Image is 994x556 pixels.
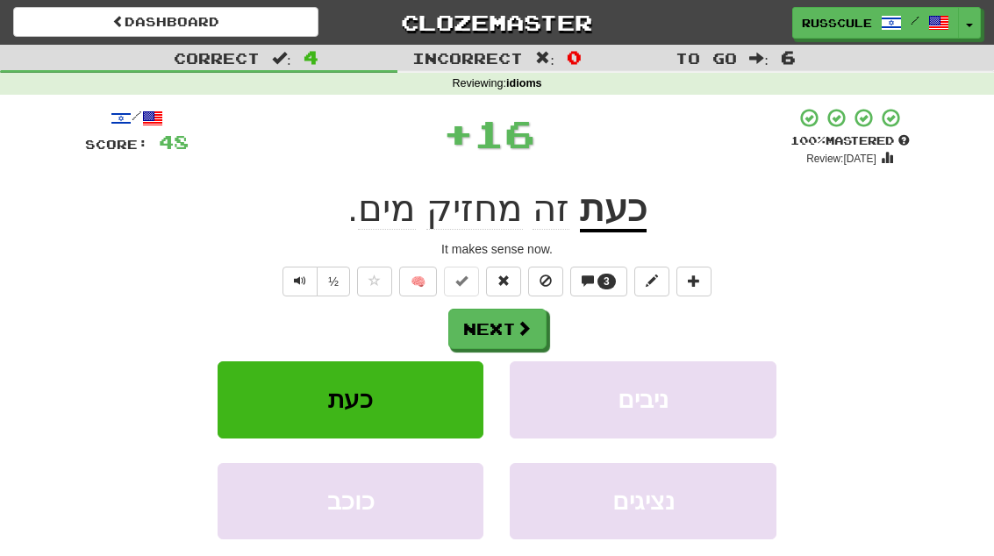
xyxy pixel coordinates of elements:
div: / [85,107,189,129]
a: Clozemaster [345,7,650,38]
div: It makes sense now. [85,240,910,258]
span: 0 [567,46,582,68]
span: כעת [328,386,373,413]
span: ניבים [618,386,669,413]
span: 6 [781,46,796,68]
button: כוכב [218,463,483,539]
button: 🧠 [399,267,437,296]
button: Reset to 0% Mastered (alt+r) [486,267,521,296]
span: כוכב [327,488,375,515]
span: 4 [304,46,318,68]
span: : [272,51,291,66]
button: 3 [570,267,627,296]
span: Correct [174,49,260,67]
strong: idioms [506,77,542,89]
span: זה [533,188,569,230]
button: Play sentence audio (ctl+space) [282,267,318,296]
button: Favorite sentence (alt+f) [357,267,392,296]
span: . [347,188,580,230]
span: מים [358,188,416,230]
span: 48 [159,131,189,153]
button: Set this sentence to 100% Mastered (alt+m) [444,267,479,296]
button: Edit sentence (alt+d) [634,267,669,296]
button: Ignore sentence (alt+i) [528,267,563,296]
a: Dashboard [13,7,318,37]
span: 16 [474,111,535,155]
button: נציגים [510,463,776,539]
button: ½ [317,267,350,296]
button: ניבים [510,361,776,438]
button: Add to collection (alt+a) [676,267,712,296]
span: 100 % [790,133,826,147]
u: כעת [580,188,647,232]
span: + [443,107,474,160]
span: : [749,51,769,66]
button: כעת [218,361,483,438]
span: : [535,51,554,66]
span: Score: [85,137,148,152]
span: russcule [802,15,872,31]
span: 3 [604,275,610,288]
span: / [911,14,919,26]
span: מחזיק [426,188,523,230]
small: Review: [DATE] [806,153,876,165]
a: russcule / [792,7,959,39]
span: Incorrect [412,49,523,67]
button: Next [448,309,547,349]
span: To go [676,49,737,67]
div: Text-to-speech controls [279,267,350,296]
div: Mastered [790,133,910,149]
span: נציגים [612,488,675,515]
